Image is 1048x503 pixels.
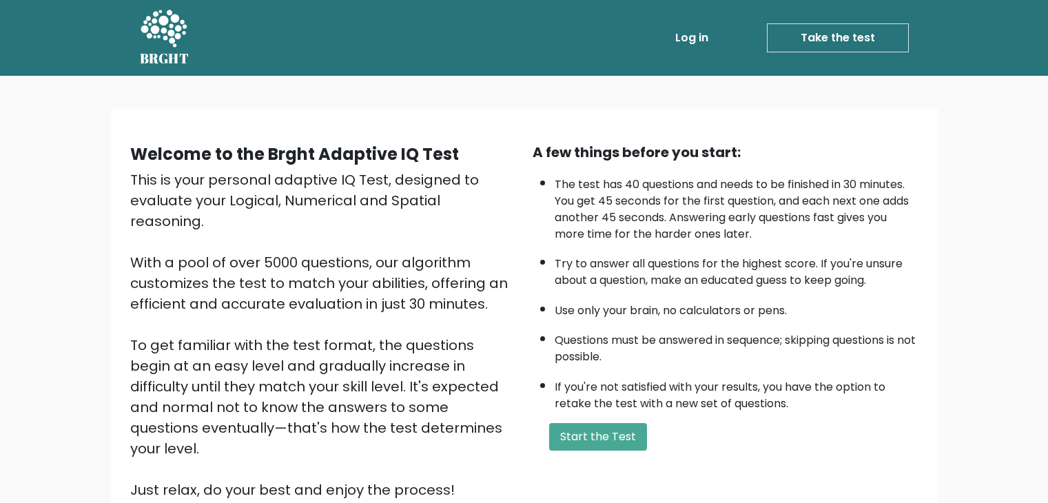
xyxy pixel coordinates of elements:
li: The test has 40 questions and needs to be finished in 30 minutes. You get 45 seconds for the firs... [555,170,918,243]
div: A few things before you start: [533,142,918,163]
a: Log in [670,24,714,52]
h5: BRGHT [140,50,189,67]
li: Use only your brain, no calculators or pens. [555,296,918,319]
li: If you're not satisfied with your results, you have the option to retake the test with a new set ... [555,372,918,412]
button: Start the Test [549,423,647,451]
a: BRGHT [140,6,189,70]
a: Take the test [767,23,909,52]
li: Questions must be answered in sequence; skipping questions is not possible. [555,325,918,365]
li: Try to answer all questions for the highest score. If you're unsure about a question, make an edu... [555,249,918,289]
div: This is your personal adaptive IQ Test, designed to evaluate your Logical, Numerical and Spatial ... [130,170,516,500]
b: Welcome to the Brght Adaptive IQ Test [130,143,459,165]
